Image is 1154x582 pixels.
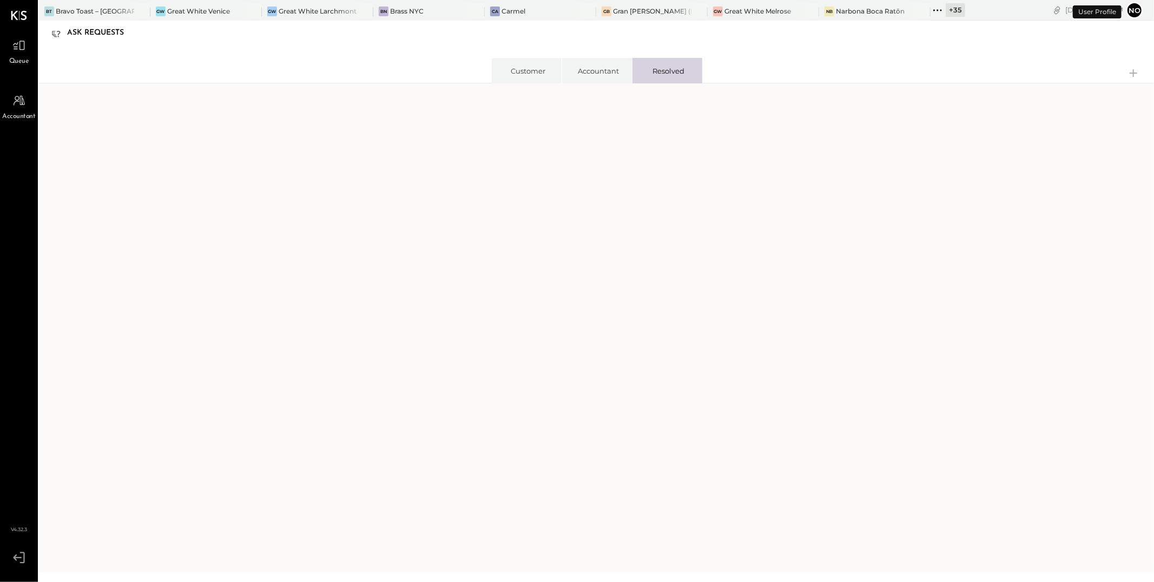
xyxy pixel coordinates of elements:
div: copy link [1052,4,1063,16]
span: Queue [9,57,29,67]
div: User Profile [1073,5,1122,18]
a: Accountant [1,90,37,122]
div: Gran [PERSON_NAME] (New) [613,6,691,16]
div: GW [267,6,277,16]
button: no [1126,2,1143,19]
div: [DATE] [1065,5,1123,15]
div: BN [379,6,388,16]
div: Great White Larchmont [279,6,357,16]
div: Accountant [573,66,624,76]
div: GB [602,6,611,16]
div: Ask Requests [67,24,135,42]
span: Accountant [3,112,36,122]
div: Narbona Boca Ratōn [836,6,905,16]
div: GW [713,6,723,16]
div: Customer [503,66,554,76]
a: Queue [1,35,37,67]
div: Great White Venice [167,6,230,16]
div: Brass NYC [390,6,424,16]
div: Bravo Toast – [GEOGRAPHIC_DATA] [56,6,134,16]
li: Resolved [632,58,702,83]
div: Carmel [502,6,525,16]
div: Great White Melrose [724,6,791,16]
div: GW [156,6,166,16]
div: + 35 [946,3,965,17]
div: Ca [490,6,500,16]
div: BT [44,6,54,16]
div: NB [825,6,834,16]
